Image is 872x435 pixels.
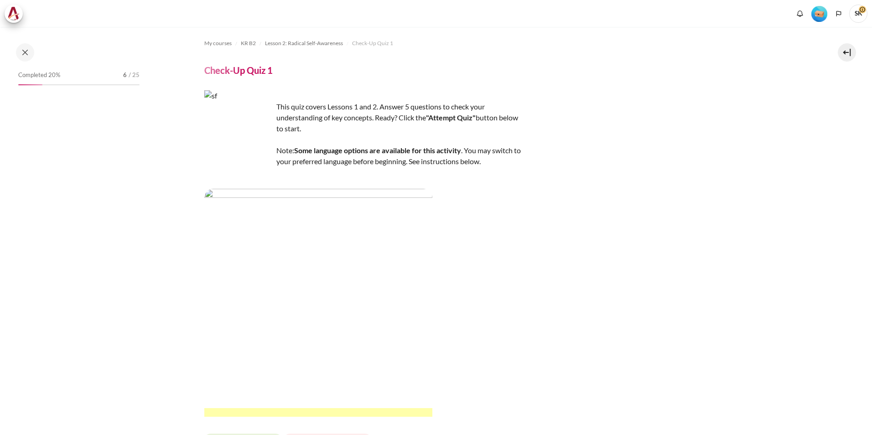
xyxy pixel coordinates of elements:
[7,7,20,21] img: Architeck
[265,39,343,47] span: Lesson 2: Radical Self-Awareness
[18,84,42,85] div: 20%
[204,36,807,51] nav: Navigation bar
[265,38,343,49] a: Lesson 2: Radical Self-Awareness
[241,39,256,47] span: KR B2
[204,64,273,76] h4: Check-Up Quiz 1
[204,38,232,49] a: My courses
[123,71,127,80] span: 6
[241,38,256,49] a: KR B2
[849,5,867,23] span: SK
[204,39,232,47] span: My courses
[832,7,846,21] button: Languages
[5,5,27,23] a: Architeck Architeck
[808,5,831,22] a: Level #1
[18,71,60,80] span: Completed 20%
[849,5,867,23] a: User menu
[276,146,294,155] span: Note:
[352,38,393,49] a: Check-Up Quiz 1
[204,102,521,417] span: This quiz covers Lessons 1 and 2. Answer 5 questions to check your understanding of key concepts....
[811,5,827,22] div: Level #1
[129,71,140,80] span: / 25
[793,7,807,21] div: Show notification window with no new notifications
[811,6,827,22] img: Level #1
[426,113,476,122] strong: "Attempt Quiz"
[204,90,273,159] img: sf
[294,146,461,155] strong: Some language options are available for this activity
[352,39,393,47] span: Check-Up Quiz 1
